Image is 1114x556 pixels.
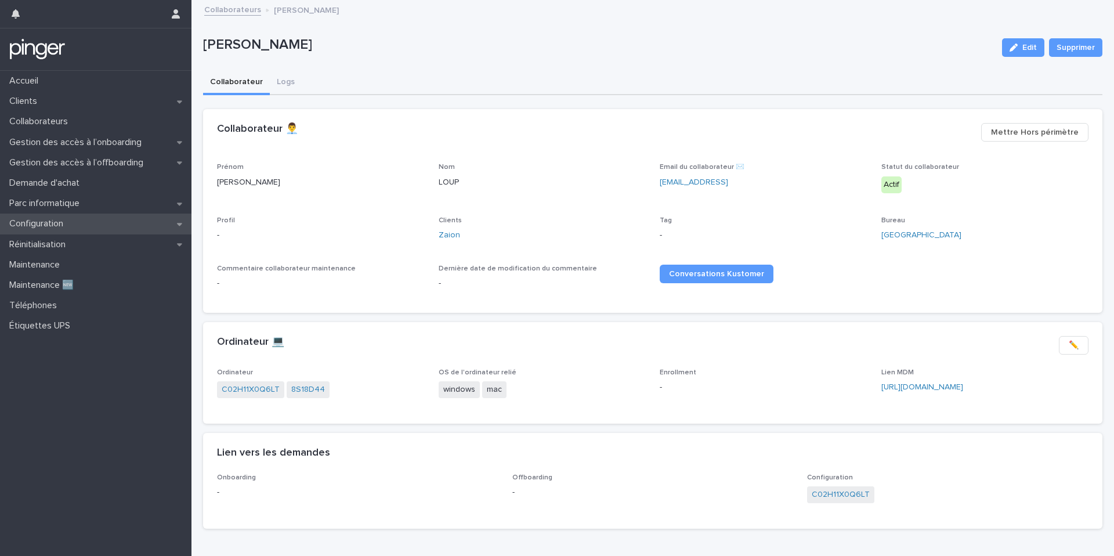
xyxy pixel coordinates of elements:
[5,157,153,168] p: Gestion des accès à l’offboarding
[222,384,280,396] a: C02H11X0Q6LT
[439,369,516,376] span: OS de l'ordinateur relié
[1059,336,1088,355] button: ✏️
[203,71,270,95] button: Collaborateur
[5,280,83,291] p: Maintenance 🆕
[5,259,69,270] p: Maintenance
[217,176,425,189] p: [PERSON_NAME]
[5,178,89,189] p: Demande d'achat
[1022,44,1037,52] span: Edit
[217,474,256,481] span: Onboarding
[1057,42,1095,53] span: Supprimer
[9,38,66,61] img: mTgBEunGTSyRkCgitkcU
[512,474,552,481] span: Offboarding
[291,384,325,396] a: 8S18D44
[204,2,261,16] a: Collaborateurs
[439,277,646,290] p: -
[1069,340,1079,351] span: ✏️
[217,229,425,241] p: -
[439,217,462,224] span: Clients
[512,486,794,499] p: -
[669,270,764,278] span: Conversations Kustomer
[881,217,905,224] span: Bureau
[881,164,959,171] span: Statut du collaborateur
[5,96,46,107] p: Clients
[217,447,330,460] h2: Lien vers les demandes
[5,75,48,86] p: Accueil
[5,137,151,148] p: Gestion des accès à l’onboarding
[203,37,993,53] p: [PERSON_NAME]
[5,116,77,127] p: Collaborateurs
[439,176,646,189] p: LOUP
[5,198,89,209] p: Parc informatique
[991,127,1079,138] span: Mettre Hors périmètre
[217,277,425,290] p: -
[217,265,356,272] span: Commentaire collaborateur maintenance
[807,474,853,481] span: Configuration
[439,381,480,398] span: windows
[660,217,672,224] span: Tag
[1049,38,1102,57] button: Supprimer
[881,176,902,193] div: Actif
[217,369,253,376] span: Ordinateur
[660,229,867,241] p: -
[881,229,961,241] a: [GEOGRAPHIC_DATA]
[5,239,75,250] p: Réinitialisation
[217,164,244,171] span: Prénom
[217,486,498,499] p: -
[274,3,339,16] p: [PERSON_NAME]
[660,381,867,393] p: -
[5,218,73,229] p: Configuration
[1002,38,1044,57] button: Edit
[5,300,66,311] p: Téléphones
[217,123,298,136] h2: Collaborateur 👨‍💼
[981,123,1088,142] button: Mettre Hors périmètre
[812,489,870,501] a: C02H11X0Q6LT
[660,178,728,186] a: [EMAIL_ADDRESS]
[270,71,302,95] button: Logs
[881,383,963,391] a: [URL][DOMAIN_NAME]
[439,229,460,241] a: Zaion
[5,320,79,331] p: Étiquettes UPS
[881,369,914,376] span: Lien MDM
[660,265,773,283] a: Conversations Kustomer
[482,381,507,398] span: mac
[217,336,284,349] h2: Ordinateur 💻
[217,217,235,224] span: Profil
[660,164,744,171] span: Email du collaborateur ✉️
[660,369,696,376] span: Enrollment
[439,265,597,272] span: Dernière date de modification du commentaire
[439,164,455,171] span: Nom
